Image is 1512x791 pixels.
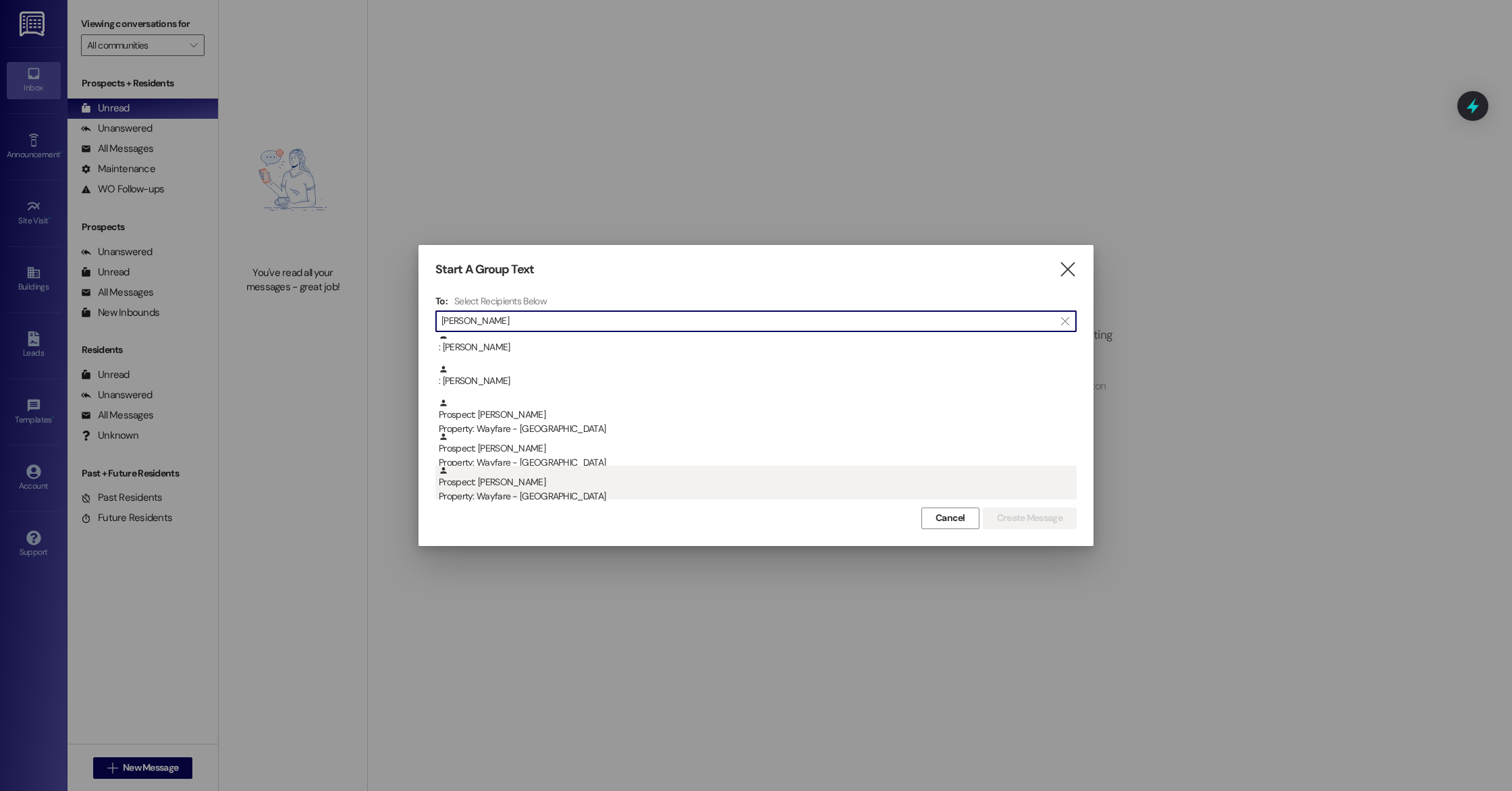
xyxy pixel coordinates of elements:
button: Create Message [983,508,1077,529]
div: : [PERSON_NAME] [439,364,1077,388]
div: Prospect: [PERSON_NAME]Property: Wayfare - [GEOGRAPHIC_DATA] [435,398,1077,432]
span: Create Message [997,511,1062,525]
div: Prospect: [PERSON_NAME]Property: Wayfare - [GEOGRAPHIC_DATA] [435,432,1077,466]
i:  [1061,316,1069,327]
div: : [PERSON_NAME] [435,331,1077,364]
div: Property: Wayfare - [GEOGRAPHIC_DATA] [439,489,1077,503]
h3: Start A Group Text [435,262,534,277]
div: : [PERSON_NAME] [439,331,1077,354]
h3: To: [435,295,448,307]
input: Search for any contact or apartment [441,312,1054,331]
div: Prospect: [PERSON_NAME] [439,432,1077,470]
i:  [1058,263,1077,277]
button: Clear text [1054,311,1076,331]
div: Property: Wayfare - [GEOGRAPHIC_DATA] [439,422,1077,436]
span: Cancel [936,511,965,525]
div: Prospect: [PERSON_NAME] [439,466,1077,504]
h4: Select Recipients Below [454,295,547,307]
div: Prospect: [PERSON_NAME]Property: Wayfare - [GEOGRAPHIC_DATA] [435,466,1077,499]
div: Prospect: [PERSON_NAME] [439,398,1077,437]
div: : [PERSON_NAME] [435,364,1077,398]
button: Cancel [921,508,979,529]
div: Property: Wayfare - [GEOGRAPHIC_DATA] [439,456,1077,470]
